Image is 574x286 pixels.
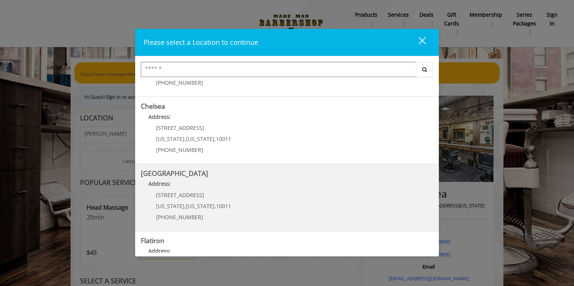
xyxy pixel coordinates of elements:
[156,79,203,86] span: [PHONE_NUMBER]
[216,135,231,142] span: 10011
[214,202,216,210] span: ,
[420,67,429,72] i: Search button
[156,135,184,142] span: [US_STATE]
[156,124,204,131] span: [STREET_ADDRESS]
[148,180,171,187] b: Address:
[141,62,416,77] input: Search Center
[141,62,433,81] div: Center Select
[156,202,184,210] span: [US_STATE]
[214,135,216,142] span: ,
[156,213,203,221] span: [PHONE_NUMBER]
[141,101,165,111] b: Chelsea
[184,202,186,210] span: ,
[186,202,214,210] span: [US_STATE]
[184,135,186,142] span: ,
[186,135,214,142] span: [US_STATE]
[156,191,204,199] span: [STREET_ADDRESS]
[156,146,203,153] span: [PHONE_NUMBER]
[216,202,231,210] span: 10011
[405,35,430,50] button: close dialog
[141,169,208,178] b: [GEOGRAPHIC_DATA]
[143,38,258,47] span: Please select a Location to continue
[148,247,171,254] b: Address:
[410,36,425,48] div: close dialog
[148,113,171,120] b: Address:
[141,236,164,245] b: Flatiron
